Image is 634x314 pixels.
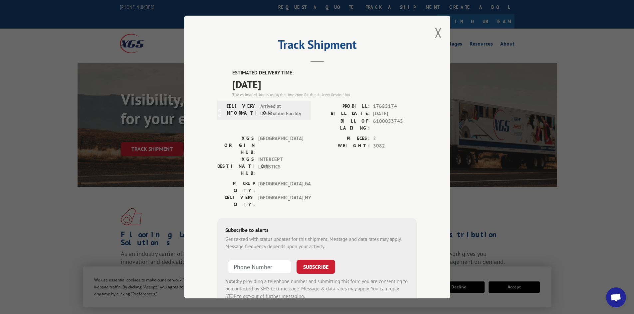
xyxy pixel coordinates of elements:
[606,287,626,307] div: Open chat
[260,103,305,118] span: Arrived at Destination Facility
[225,278,409,300] div: by providing a telephone number and submitting this form you are consenting to be contacted by SM...
[217,40,417,52] h2: Track Shipment
[225,226,409,236] div: Subscribe to alerts
[217,180,255,194] label: PICKUP CITY:
[217,194,255,208] label: DELIVERY CITY:
[232,69,417,77] label: ESTIMATED DELIVERY TIME:
[225,278,237,284] strong: Note:
[317,142,370,150] label: WEIGHT:
[373,103,417,110] span: 17685174
[225,236,409,251] div: Get texted with status updates for this shipment. Message and data rates may apply. Message frequ...
[219,103,257,118] label: DELIVERY INFORMATION:
[373,135,417,143] span: 2
[373,118,417,132] span: 6100053745
[232,92,417,98] div: The estimated time is using the time zone for the delivery destination.
[258,135,303,156] span: [GEOGRAPHIC_DATA]
[317,135,370,143] label: PIECES:
[317,118,370,132] label: BILL OF LADING:
[373,142,417,150] span: 3082
[317,110,370,118] label: BILL DATE:
[217,135,255,156] label: XGS ORIGIN HUB:
[258,180,303,194] span: [GEOGRAPHIC_DATA] , GA
[258,194,303,208] span: [GEOGRAPHIC_DATA] , NY
[317,103,370,110] label: PROBILL:
[297,260,335,274] button: SUBSCRIBE
[373,110,417,118] span: [DATE]
[258,156,303,177] span: INTERCEPT LOGISTICS
[435,24,442,42] button: Close modal
[217,156,255,177] label: XGS DESTINATION HUB:
[232,77,417,92] span: [DATE]
[228,260,291,274] input: Phone Number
